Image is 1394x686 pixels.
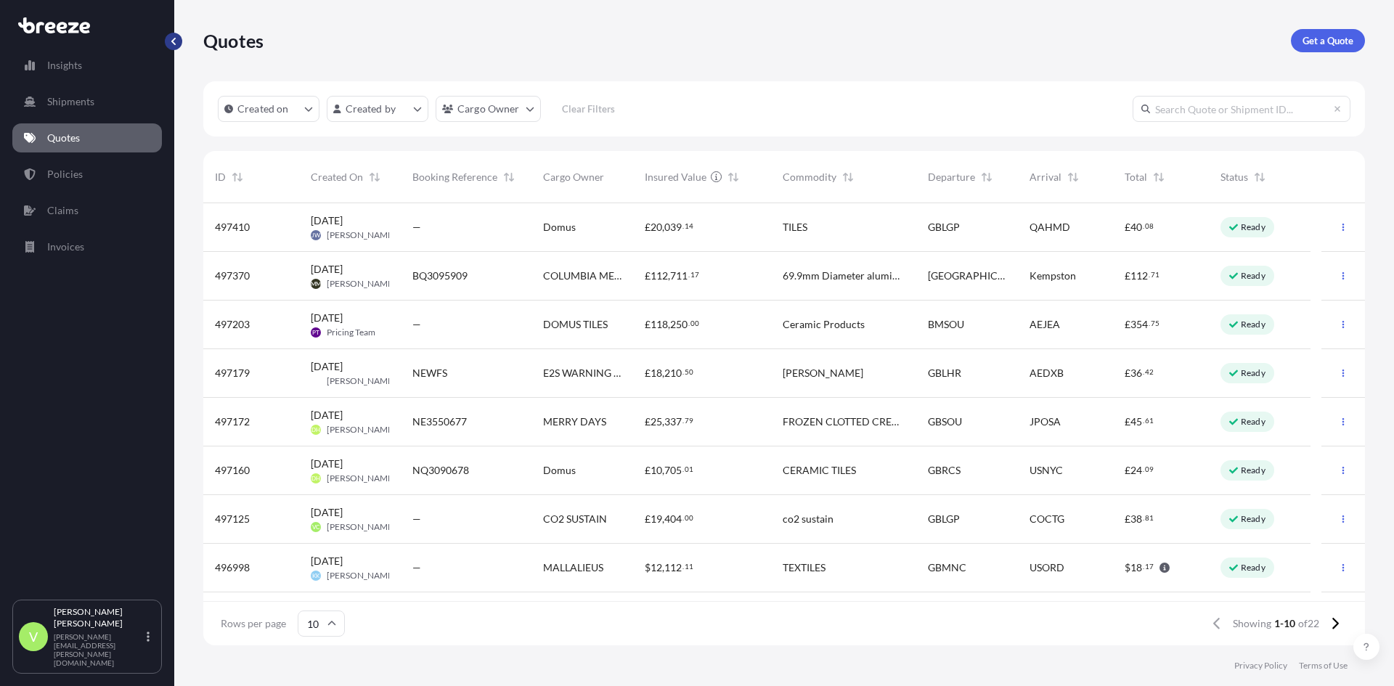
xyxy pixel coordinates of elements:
[12,160,162,189] a: Policies
[928,220,960,234] span: GBLGP
[457,102,520,116] p: Cargo Owner
[311,359,343,374] span: [DATE]
[645,417,651,427] span: £
[1145,224,1154,229] span: 08
[670,319,688,330] span: 250
[668,319,670,330] span: ,
[311,422,320,437] span: DH
[783,317,865,332] span: Ceramic Products
[215,560,250,575] span: 496998
[311,374,319,388] span: JM
[783,366,863,380] span: [PERSON_NAME]
[327,327,375,338] span: Pricing Team
[682,467,684,472] span: .
[1130,514,1142,524] span: 38
[327,229,396,241] span: [PERSON_NAME]
[664,417,682,427] span: 337
[47,167,83,181] p: Policies
[312,520,319,534] span: VC
[543,512,607,526] span: CO2 SUSTAIN
[1030,269,1076,283] span: Kempston
[783,512,833,526] span: co2 sustain
[311,408,343,422] span: [DATE]
[412,560,421,575] span: —
[1030,415,1061,429] span: JPOSA
[1299,660,1348,671] a: Terms of Use
[47,94,94,109] p: Shipments
[12,123,162,152] a: Quotes
[651,417,662,427] span: 25
[645,368,651,378] span: £
[215,170,226,184] span: ID
[327,424,396,436] span: [PERSON_NAME]
[645,319,651,330] span: £
[1145,515,1154,520] span: 81
[1125,271,1130,281] span: £
[928,269,1006,283] span: [GEOGRAPHIC_DATA]-de-Varennes
[928,317,964,332] span: BMSOU
[662,465,664,475] span: ,
[682,224,684,229] span: .
[327,473,396,484] span: [PERSON_NAME]
[1241,416,1265,428] p: Ready
[1241,465,1265,476] p: Ready
[1143,369,1144,375] span: .
[682,369,684,375] span: .
[543,366,621,380] span: E2S WARNING SIGNALS
[1241,513,1265,525] p: Ready
[54,632,144,667] p: [PERSON_NAME][EMAIL_ADDRESS][PERSON_NAME][DOMAIN_NAME]
[1145,564,1154,569] span: 17
[215,415,250,429] span: 497172
[685,564,693,569] span: 11
[783,269,905,283] span: 69.9mm Diameter aluminium bronze bars
[783,220,807,234] span: TILES
[1145,418,1154,423] span: 61
[928,512,960,526] span: GBLGP
[543,415,606,429] span: MERRY DAYS
[664,222,682,232] span: 039
[1030,317,1060,332] span: AEJEA
[215,366,250,380] span: 497179
[215,317,250,332] span: 497203
[1150,168,1167,186] button: Sort
[1143,467,1144,472] span: .
[1130,271,1148,281] span: 112
[1125,417,1130,427] span: £
[1251,168,1268,186] button: Sort
[651,271,668,281] span: 112
[543,317,608,332] span: DOMUS TILES
[685,224,693,229] span: 14
[311,170,363,184] span: Created On
[327,570,396,581] span: [PERSON_NAME]
[928,170,975,184] span: Departure
[1143,515,1144,520] span: .
[543,170,604,184] span: Cargo Owner
[783,463,856,478] span: CERAMIC TILES
[1030,463,1063,478] span: USNYC
[562,102,615,116] p: Clear Filters
[839,168,857,186] button: Sort
[12,51,162,80] a: Insights
[543,463,576,478] span: Domus
[1130,368,1142,378] span: 36
[412,415,467,429] span: NE3550677
[662,417,664,427] span: ,
[1298,616,1319,631] span: of 22
[215,512,250,526] span: 497125
[685,515,693,520] span: 00
[1151,321,1159,326] span: 75
[1303,33,1353,48] p: Get a Quote
[12,87,162,116] a: Shipments
[1274,616,1295,631] span: 1-10
[682,515,684,520] span: .
[12,232,162,261] a: Invoices
[47,203,78,218] p: Claims
[312,568,319,583] span: KK
[311,262,343,277] span: [DATE]
[215,463,250,478] span: 497160
[645,563,651,573] span: $
[928,463,961,478] span: GBRCS
[1130,465,1142,475] span: 24
[221,616,286,631] span: Rows per page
